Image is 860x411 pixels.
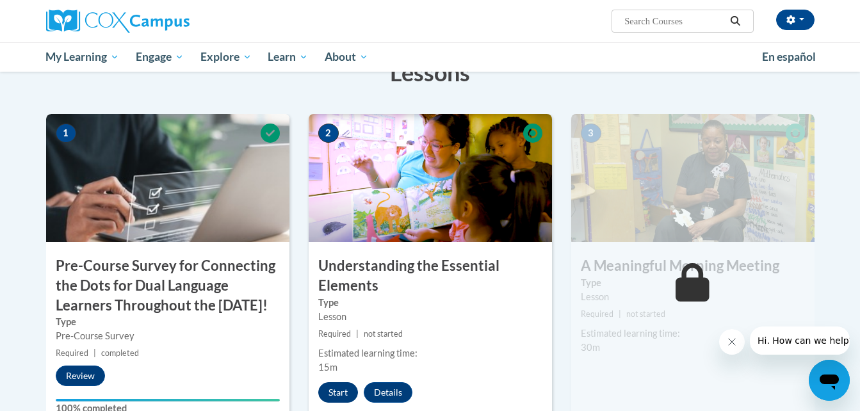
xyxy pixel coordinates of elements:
span: | [619,309,621,319]
span: 30m [581,342,600,353]
span: About [325,49,368,65]
span: 1 [56,124,76,143]
div: Main menu [27,42,834,72]
a: My Learning [38,42,128,72]
span: Engage [136,49,184,65]
a: Learn [259,42,316,72]
img: Cox Campus [46,10,190,33]
label: Type [56,315,280,329]
iframe: Close message [719,329,745,355]
span: Required [581,309,613,319]
button: Start [318,382,358,403]
span: | [93,348,96,358]
span: not started [626,309,665,319]
img: Course Image [571,114,815,242]
span: Required [318,329,351,339]
h3: Understanding the Essential Elements [309,256,552,296]
button: Review [56,366,105,386]
iframe: Message from company [750,326,850,355]
h3: A Meaningful Morning Meeting [571,256,815,276]
span: Learn [268,49,308,65]
a: Engage [127,42,192,72]
a: En español [754,44,824,70]
span: En español [762,50,816,63]
h3: Pre-Course Survey for Connecting the Dots for Dual Language Learners Throughout the [DATE]! [46,256,289,315]
div: Lesson [581,290,805,304]
div: Pre-Course Survey [56,329,280,343]
label: Type [318,296,542,310]
span: not started [364,329,403,339]
span: Explore [200,49,252,65]
a: Cox Campus [46,10,289,33]
a: Explore [192,42,260,72]
iframe: Button to launch messaging window [809,360,850,401]
span: 2 [318,124,339,143]
a: About [316,42,377,72]
span: 15m [318,362,337,373]
h3: Lessons [46,56,815,88]
span: | [356,329,359,339]
img: Course Image [309,114,552,242]
img: Course Image [46,114,289,242]
div: Estimated learning time: [581,326,805,341]
span: Hi. How can we help? [8,9,104,19]
span: 3 [581,124,601,143]
div: Lesson [318,310,542,324]
input: Search Courses [623,13,726,29]
span: completed [101,348,139,358]
button: Account Settings [776,10,815,30]
div: Your progress [56,399,280,401]
button: Details [364,382,412,403]
div: Estimated learning time: [318,346,542,360]
label: Type [581,276,805,290]
span: My Learning [45,49,119,65]
span: Required [56,348,88,358]
button: Search [726,13,745,29]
